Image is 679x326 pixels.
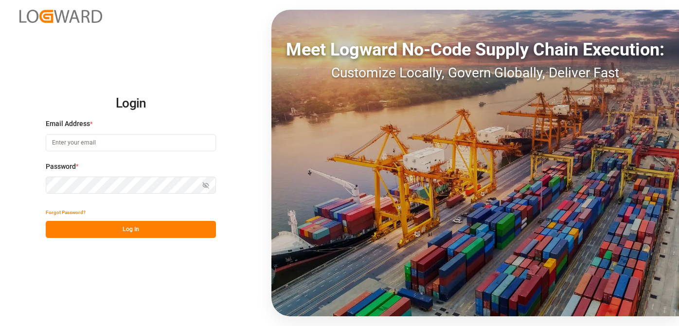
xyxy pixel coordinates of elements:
[19,10,102,23] img: Logward_new_orange.png
[271,63,679,83] div: Customize Locally, Govern Globally, Deliver Fast
[46,119,90,129] span: Email Address
[271,36,679,63] div: Meet Logward No-Code Supply Chain Execution:
[46,134,216,151] input: Enter your email
[46,221,216,238] button: Log In
[46,88,216,119] h2: Login
[46,162,76,172] span: Password
[46,204,86,221] button: Forgot Password?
